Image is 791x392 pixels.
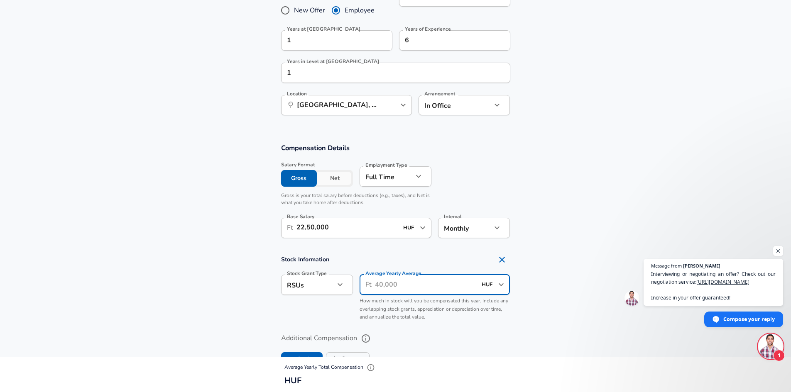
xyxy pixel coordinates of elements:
[479,278,496,291] input: USD
[651,270,776,302] span: Interviewing or negotiating an offer? Check out our negotiation service: Increase in your offer g...
[287,271,327,276] label: Stock Grant Type
[284,364,377,371] span: Average Yearly Total Compensation
[294,5,325,15] span: New Offer
[401,222,417,234] input: USD
[365,271,421,276] label: Average Average
[494,251,510,268] button: Remove Section
[281,275,335,295] div: RSUs
[296,218,399,238] input: 100,000
[282,351,311,367] label: Stock
[281,161,353,168] span: Salary Format
[281,251,510,268] h4: Stock Information
[345,5,375,15] span: Employee
[326,352,370,365] button: BonusBonus
[281,63,492,83] input: 1
[375,275,477,295] input: 40,000
[444,214,462,219] label: Interval
[419,95,480,115] div: In Office
[282,351,297,367] span: Stock
[281,352,323,365] button: StockStock
[281,331,510,346] label: Additional Compensation
[317,170,353,187] button: Net
[287,214,314,219] label: Base Salary
[281,30,374,51] input: 0
[360,166,413,187] div: Full Time
[326,351,358,367] label: Bonus
[326,351,342,367] span: Bonus
[683,263,720,268] span: [PERSON_NAME]
[723,312,775,326] span: Compose your reply
[399,30,492,51] input: 7
[651,263,682,268] span: Message from
[495,279,507,290] button: Open
[365,362,377,374] button: Explain Total Compensation
[417,222,429,234] button: Open
[773,350,785,361] span: 1
[281,192,432,206] p: Gross is your total salary before deductions (e.g., taxes), and Net is what you take home after d...
[424,91,455,96] label: Arrangement
[287,59,380,64] label: Years in Level at [GEOGRAPHIC_DATA]
[281,170,317,187] button: Gross
[287,27,360,32] label: Years at [GEOGRAPHIC_DATA]
[758,334,783,359] div: Open chat
[405,27,451,32] label: Years of Experience
[359,331,373,346] button: help
[438,218,492,238] div: Monthly
[360,297,508,321] span: How much in stock will you be compensated this year. Include any overlapping stock grants, apprec...
[287,91,306,96] label: Location
[281,143,510,153] h3: Compensation Details
[386,270,401,277] span: Yearly
[365,163,407,168] label: Employment Type
[284,375,301,387] span: HUF
[397,99,409,111] button: Open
